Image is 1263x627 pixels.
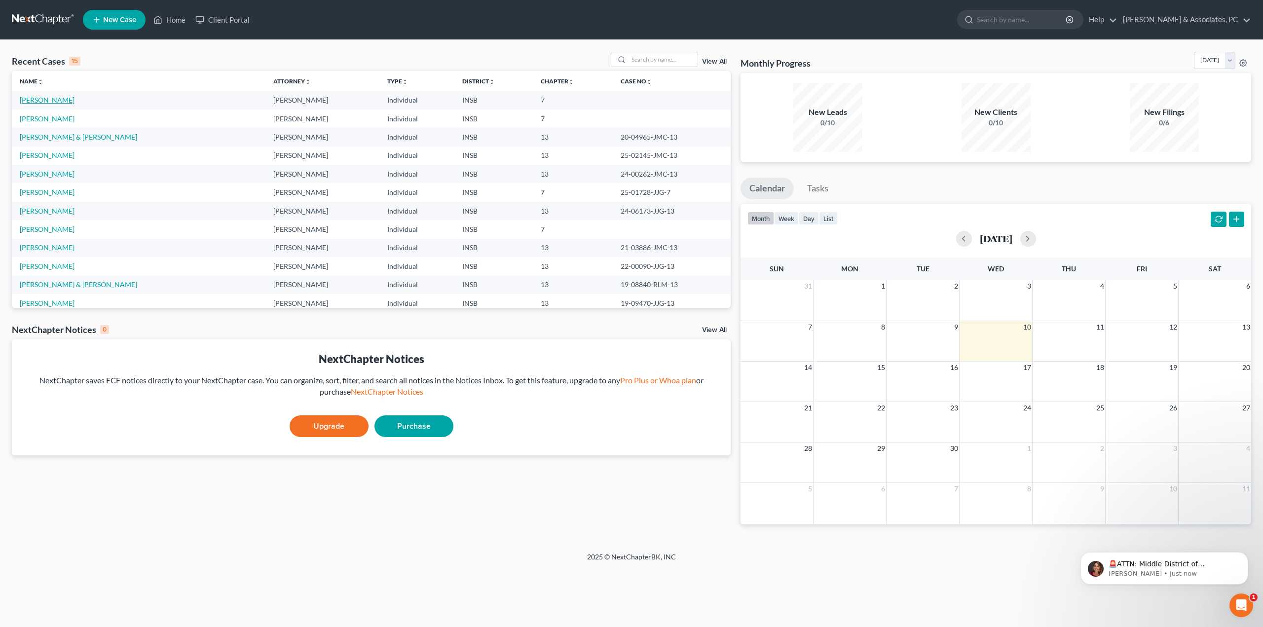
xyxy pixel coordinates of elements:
p: Hi there! [20,70,178,87]
td: [PERSON_NAME] [265,110,379,128]
div: We typically reply in a few hours [20,135,165,145]
a: Chapterunfold_more [541,77,574,85]
span: 21 [803,402,813,414]
a: Typeunfold_more [387,77,408,85]
span: New Case [103,16,136,24]
span: 22 [876,402,886,414]
span: 29 [876,443,886,454]
span: 24 [1022,402,1032,414]
td: 7 [533,91,613,109]
a: Purchase [374,415,453,437]
td: [PERSON_NAME] [265,257,379,275]
span: 19 [1168,362,1178,373]
a: Tasks [798,178,837,199]
span: 7 [953,483,959,495]
td: 22-00090-JJG-13 [613,257,731,275]
h3: Monthly Progress [741,57,811,69]
span: 2 [953,280,959,292]
div: 0/10 [793,118,862,128]
a: [PERSON_NAME] [20,207,74,215]
td: 25-02145-JMC-13 [613,147,731,165]
iframe: Intercom notifications message [1066,531,1263,600]
td: Individual [379,110,454,128]
td: INSB [454,257,532,275]
div: 0/10 [962,118,1031,128]
img: Profile image for Katie [97,16,116,36]
div: Attorney's Disclosure of Compensation [14,186,183,205]
span: 14 [803,362,813,373]
button: Help [132,308,197,347]
a: [PERSON_NAME] [20,262,74,270]
span: Thu [1062,264,1076,273]
button: Messages [66,308,131,347]
span: Fri [1137,264,1147,273]
span: 16 [949,362,959,373]
h2: [DATE] [980,233,1012,244]
a: [PERSON_NAME] [20,151,74,159]
td: 13 [533,128,613,146]
span: Tue [917,264,929,273]
td: 13 [533,276,613,294]
td: 7 [533,110,613,128]
a: [PERSON_NAME] & [PERSON_NAME] [20,133,137,141]
td: 24-00262-JMC-13 [613,165,731,183]
span: Search for help [20,168,80,178]
button: week [774,212,799,225]
span: 4 [1245,443,1251,454]
span: 2 [1099,443,1105,454]
a: Attorneyunfold_more [273,77,311,85]
div: Statement of Financial Affairs - Payments Made in the Last 90 days [20,209,165,229]
a: [PERSON_NAME] [20,243,74,252]
a: [PERSON_NAME] [20,299,74,307]
a: View All [702,58,727,65]
span: 6 [880,483,886,495]
div: Import and Export Claims [14,252,183,270]
div: 15 [69,57,80,66]
div: Send us a message [20,124,165,135]
td: 7 [533,183,613,201]
img: Profile image for Emma [134,16,154,36]
i: unfold_more [402,79,408,85]
a: Pro Plus or Whoa plan [620,375,696,385]
span: 18 [1095,362,1105,373]
input: Search by name... [977,10,1067,29]
a: Districtunfold_more [462,77,495,85]
span: Messages [82,332,116,339]
a: [PERSON_NAME] & Associates, PC [1118,11,1251,29]
td: [PERSON_NAME] [265,276,379,294]
i: unfold_more [489,79,495,85]
td: [PERSON_NAME] [265,202,379,220]
td: INSB [454,183,532,201]
td: 21-03886-JMC-13 [613,239,731,257]
a: [PERSON_NAME] [20,170,74,178]
td: Individual [379,147,454,165]
i: unfold_more [646,79,652,85]
td: [PERSON_NAME] [265,147,379,165]
span: 15 [876,362,886,373]
input: Search by name... [629,52,698,67]
td: 13 [533,202,613,220]
span: 8 [880,321,886,333]
td: INSB [454,276,532,294]
span: Sat [1209,264,1221,273]
button: Search for help [14,163,183,183]
span: 10 [1022,321,1032,333]
span: 31 [803,280,813,292]
td: [PERSON_NAME] [265,91,379,109]
td: [PERSON_NAME] [265,183,379,201]
div: New Leads [793,107,862,118]
td: [PERSON_NAME] [265,239,379,257]
div: Amendments [20,237,165,248]
a: [PERSON_NAME] [20,114,74,123]
a: View All [702,327,727,333]
span: 20 [1241,362,1251,373]
div: Attorney's Disclosure of Compensation [20,190,165,201]
div: 0/6 [1130,118,1199,128]
i: unfold_more [568,79,574,85]
td: INSB [454,294,532,312]
td: Individual [379,239,454,257]
a: Help [1084,11,1117,29]
span: 25 [1095,402,1105,414]
span: Mon [841,264,858,273]
td: Individual [379,294,454,312]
